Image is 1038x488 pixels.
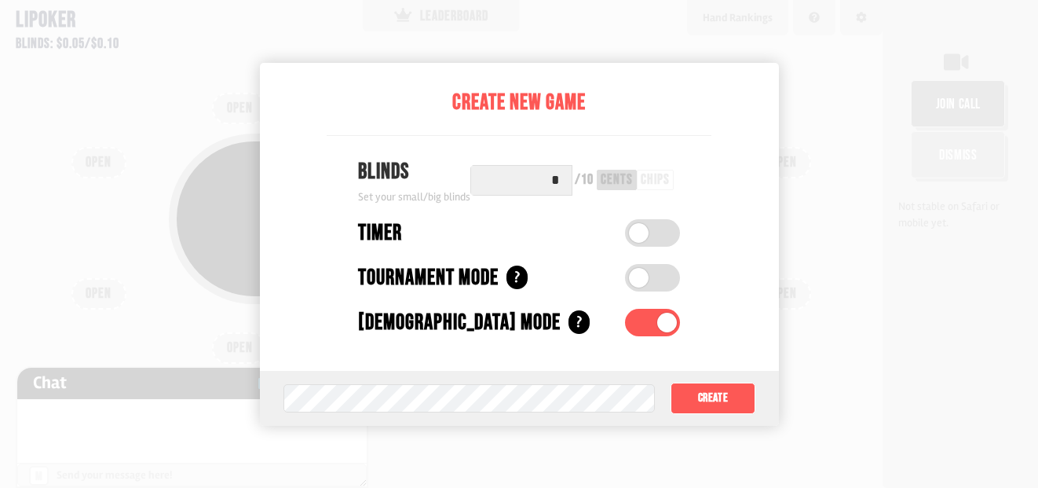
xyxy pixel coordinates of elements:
[327,86,711,119] div: Create New Game
[358,156,470,189] div: Blinds
[601,173,633,187] div: cents
[506,266,528,289] div: ?
[641,173,670,187] div: chips
[358,262,499,295] div: Tournament Mode
[568,310,590,334] div: ?
[671,383,755,414] button: Create
[575,173,594,187] div: / 10
[358,189,470,205] div: Set your small/big blinds
[358,306,561,339] div: [DEMOGRAPHIC_DATA] Mode
[358,217,402,250] div: Timer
